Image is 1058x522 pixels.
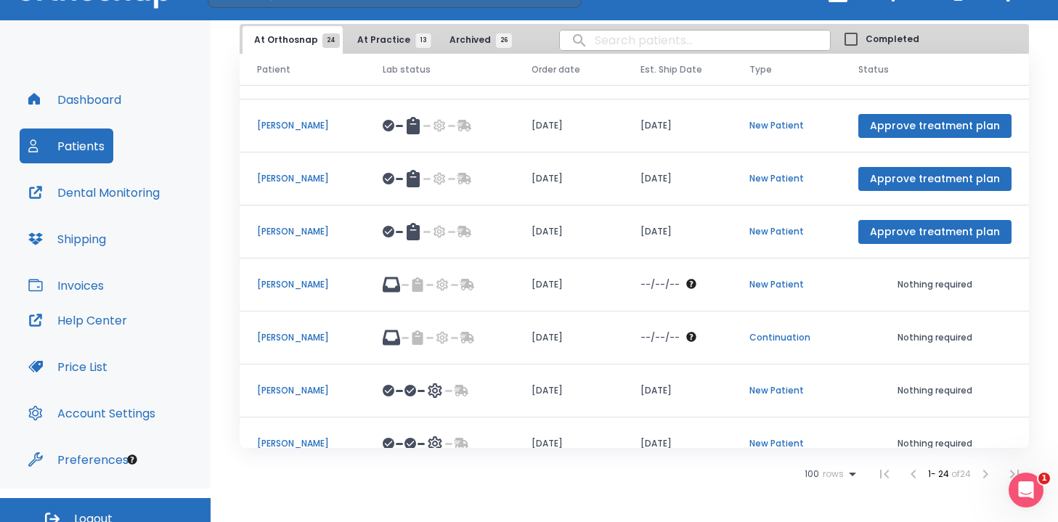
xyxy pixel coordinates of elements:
td: [DATE] [514,364,623,417]
p: [PERSON_NAME] [257,384,348,397]
span: At Practice [357,33,423,46]
button: Dashboard [20,82,130,117]
span: Patient [257,63,290,76]
p: [PERSON_NAME] [257,172,348,185]
span: Completed [866,33,919,46]
button: Patients [20,129,113,163]
span: 1 [1038,473,1050,484]
p: New Patient [749,119,823,132]
button: Approve treatment plan [858,220,1012,244]
span: 24 [322,33,340,48]
p: Nothing required [858,384,1012,397]
span: 26 [496,33,512,48]
span: Status [858,63,889,76]
p: Nothing required [858,331,1012,344]
button: Approve treatment plan [858,167,1012,191]
p: [PERSON_NAME] [257,225,348,238]
input: search [560,26,830,54]
p: New Patient [749,225,823,238]
p: [PERSON_NAME] [257,331,348,344]
span: Lab status [383,63,431,76]
span: At Orthosnap [254,33,331,46]
td: [DATE] [623,364,732,417]
button: Price List [20,349,116,384]
span: rows [819,469,844,479]
div: The date will be available after approving treatment plan [640,278,715,291]
p: New Patient [749,437,823,450]
p: Continuation [749,331,823,344]
td: [DATE] [514,99,623,152]
td: [DATE] [514,417,623,470]
td: [DATE] [623,205,732,258]
p: --/--/-- [640,278,680,291]
p: New Patient [749,278,823,291]
div: Tooltip anchor [126,453,139,466]
button: Preferences [20,442,137,477]
span: 13 [416,33,431,48]
span: Archived [449,33,504,46]
span: Type [749,63,772,76]
p: Nothing required [858,437,1012,450]
td: [DATE] [514,311,623,364]
button: Approve treatment plan [858,114,1012,138]
td: [DATE] [514,152,623,205]
div: The date will be available after approving treatment plan [640,331,715,344]
div: tabs [243,26,518,54]
span: Order date [532,63,580,76]
p: New Patient [749,172,823,185]
button: Dental Monitoring [20,175,168,210]
span: 100 [805,469,819,479]
td: [DATE] [514,258,623,311]
p: [PERSON_NAME] [257,278,348,291]
button: Account Settings [20,396,164,431]
p: New Patient [749,384,823,397]
p: Nothing required [858,278,1012,291]
td: [DATE] [623,152,732,205]
p: [PERSON_NAME] [257,437,348,450]
td: [DATE] [623,99,732,152]
button: Help Center [20,303,136,338]
span: 1 - 24 [928,468,951,480]
p: [PERSON_NAME] [257,119,348,132]
button: Invoices [20,268,113,303]
td: [DATE] [623,417,732,470]
iframe: Intercom live chat [1009,473,1043,507]
button: Shipping [20,221,115,256]
span: Est. Ship Date [640,63,702,76]
span: of 24 [951,468,971,480]
td: [DATE] [514,205,623,258]
p: --/--/-- [640,331,680,344]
